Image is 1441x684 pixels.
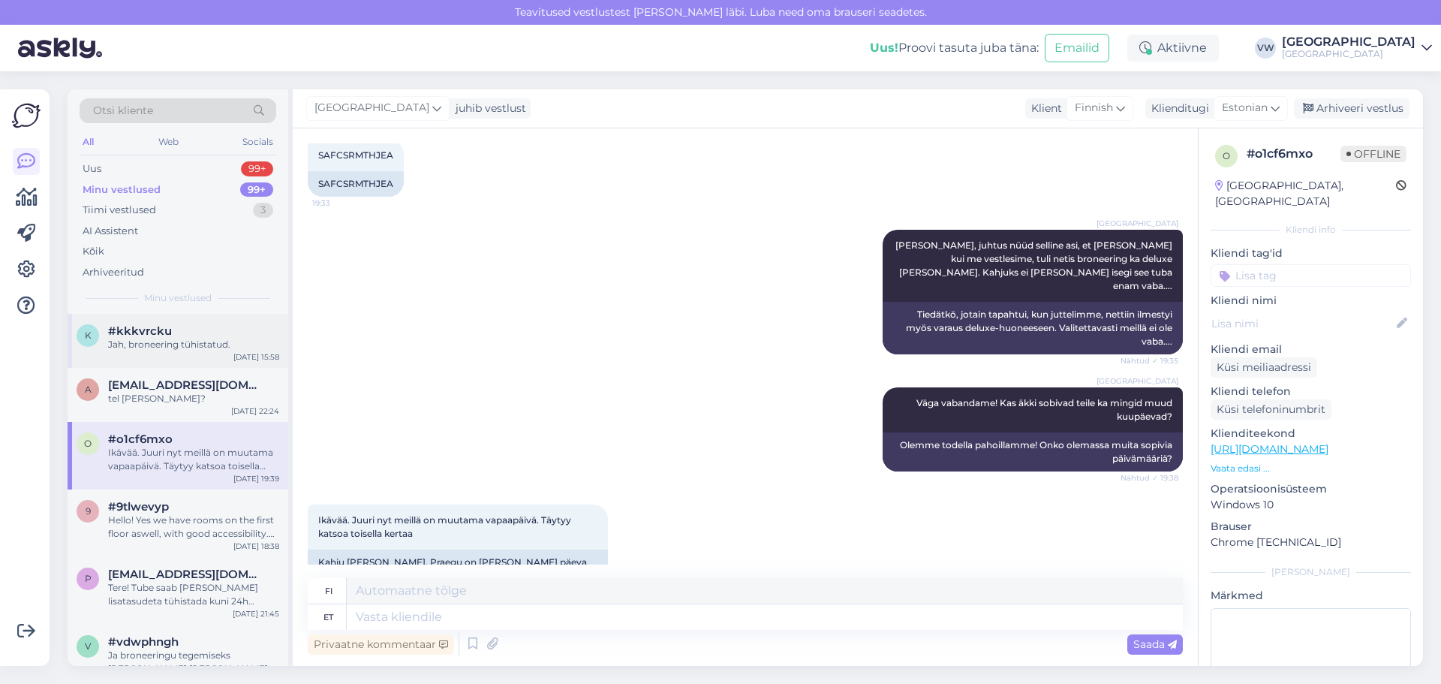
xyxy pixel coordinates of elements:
span: [GEOGRAPHIC_DATA] [1097,218,1178,229]
input: Lisa tag [1211,264,1411,287]
a: [GEOGRAPHIC_DATA][GEOGRAPHIC_DATA] [1282,36,1432,60]
div: AI Assistent [83,224,138,239]
div: 99+ [240,182,273,197]
b: Uus! [870,41,898,55]
p: Brauser [1211,519,1411,535]
div: Tiimi vestlused [83,203,156,218]
div: Küsi meiliaadressi [1211,357,1317,378]
span: k [85,330,92,341]
div: Klienditugi [1145,101,1209,116]
p: Kliendi telefon [1211,384,1411,399]
div: Tiedätkö, jotain tapahtui, kun juttelimme, nettiin ilmestyi myös varaus deluxe-huoneeseen. Valite... [883,302,1183,354]
div: [GEOGRAPHIC_DATA] [1282,48,1415,60]
div: SAFCSRMTHJEA [308,171,404,197]
span: pruunidsilmad@hotmail.com [108,568,264,581]
div: [DATE] 22:24 [231,405,279,417]
span: 19:33 [312,197,369,209]
span: SAFCSRMTHJEA [318,149,393,161]
div: Arhiveeri vestlus [1294,98,1409,119]
div: Tere! Tube saab [PERSON_NAME] lisatasudeta tühistada kuni 24h ennem saabumist. [GEOGRAPHIC_DATA],... [108,581,279,608]
div: Kahju [PERSON_NAME]. Praegu on [PERSON_NAME] päeva vaba. [PERSON_NAME] mõni teine ​​kord vaatama. [308,550,608,589]
div: # o1cf6mxo [1247,145,1340,163]
div: Küsi telefoninumbrit [1211,399,1331,420]
div: [DATE] 21:45 [233,608,279,619]
div: fi [325,578,332,604]
div: Web [155,132,182,152]
div: [PERSON_NAME] [1211,565,1411,579]
span: Nähtud ✓ 19:35 [1121,355,1178,366]
div: Klient [1025,101,1062,116]
div: Kliendi info [1211,223,1411,237]
div: Proovi tasuta juba täna: [870,39,1039,57]
span: aasav@icloud.com [108,378,264,392]
span: Saada [1133,637,1177,651]
div: [DATE] 18:38 [233,541,279,552]
span: Ikävää. Juuri nyt meillä on muutama vapaapäivä. Täytyy katsoa toisella kertaa [318,514,573,539]
span: #9tlwevyp [108,500,169,514]
span: o [1223,150,1230,161]
p: Kliendi nimi [1211,293,1411,309]
div: Arhiveeritud [83,265,144,280]
span: Finnish [1075,100,1113,116]
div: 99+ [241,161,273,176]
div: Hello! Yes we have rooms on the first floor aswell, with good accessibility. Do you want me to ma... [108,514,279,541]
a: [URL][DOMAIN_NAME] [1211,442,1328,456]
div: et [323,604,333,630]
div: Kõik [83,244,104,259]
span: [GEOGRAPHIC_DATA] [314,100,429,116]
span: Estonian [1222,100,1268,116]
div: Ja broneeringu tegemiseks [PERSON_NAME] [PERSON_NAME] [PERSON_NAME] telefoninumbrit ka:) [108,649,279,676]
div: juhib vestlust [450,101,526,116]
p: Klienditeekond [1211,426,1411,441]
div: Jah, broneering tühistatud. [108,338,279,351]
span: a [85,384,92,395]
span: Väga vabandame! Kas äkki sobivad teile ka mingid muud kuupäevad? [916,397,1175,422]
span: Otsi kliente [93,103,153,119]
img: Askly Logo [12,101,41,130]
p: Kliendi email [1211,342,1411,357]
button: Emailid [1045,34,1109,62]
div: VW [1255,38,1276,59]
p: Chrome [TECHNICAL_ID] [1211,535,1411,550]
div: [DATE] 19:39 [233,473,279,484]
div: Ikävää. Juuri nyt meillä on muutama vapaapäivä. Täytyy katsoa toisella kertaa [108,446,279,473]
div: tel [PERSON_NAME]? [108,392,279,405]
span: Offline [1340,146,1406,162]
span: [PERSON_NAME], juhtus nüüd selline asi, et [PERSON_NAME] kui me vestlesime, tuli netis broneering... [895,240,1175,291]
div: Aktiivne [1127,35,1219,62]
div: [DATE] 15:58 [233,351,279,363]
span: p [85,573,92,584]
span: [GEOGRAPHIC_DATA] [1097,375,1178,387]
span: v [85,640,91,652]
span: Minu vestlused [144,291,212,305]
p: Vaata edasi ... [1211,462,1411,475]
span: #kkkvrcku [108,324,172,338]
div: Minu vestlused [83,182,161,197]
span: #o1cf6mxo [108,432,173,446]
input: Lisa nimi [1211,315,1394,332]
div: Olemme todella pahoillamme! Onko olemassa muita sopivia päivämääriä? [883,432,1183,472]
p: Operatsioonisüsteem [1211,481,1411,497]
div: All [80,132,97,152]
p: Märkmed [1211,588,1411,604]
div: Privaatne kommentaar [308,634,454,655]
span: o [84,438,92,449]
p: Windows 10 [1211,497,1411,513]
p: Kliendi tag'id [1211,246,1411,261]
div: 3 [253,203,273,218]
span: #vdwphngh [108,635,179,649]
span: Nähtud ✓ 19:38 [1121,472,1178,484]
div: Socials [239,132,276,152]
div: [GEOGRAPHIC_DATA] [1282,36,1415,48]
div: [GEOGRAPHIC_DATA], [GEOGRAPHIC_DATA] [1215,178,1396,209]
div: Uus [83,161,101,176]
span: 9 [86,505,91,517]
